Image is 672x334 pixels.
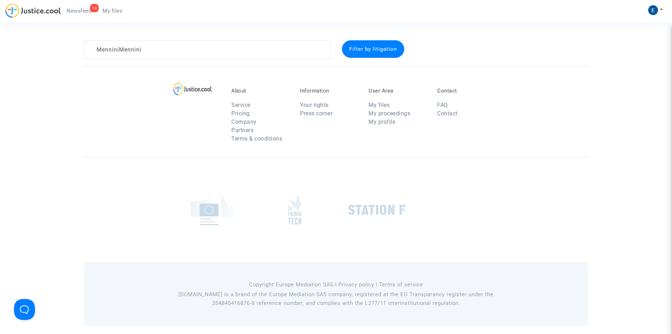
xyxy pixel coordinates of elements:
[300,110,332,117] a: Press corner
[369,118,395,125] a: My profile
[66,8,91,14] span: Newsfeed
[103,8,122,14] span: My files
[369,88,427,94] p: User Area
[348,205,406,215] img: stationf.png
[231,102,251,108] a: Service
[369,102,390,108] a: My files
[648,5,658,15] img: ACg8ocICGBWcExWuj3iT2MEg9j5dw-yx0VuEqZIV0SNsKSMu=s96-c
[5,4,61,18] img: jc-logo.svg
[177,280,496,289] p: Copyright Europe Mediation SAS l Privacy policy l Terms of service
[61,6,97,16] a: 14Newsfeed
[97,6,128,16] a: My files
[231,118,257,125] a: Company
[231,135,282,142] a: Terms & conditions
[437,88,495,94] p: Contact
[288,195,301,225] img: french_tech.png
[14,299,35,320] iframe: Help Scout Beacon - Open
[369,110,410,117] a: My proceedings
[437,110,458,117] a: Contact
[231,127,253,134] a: Partners
[349,46,397,52] span: Filter by litigation
[300,102,329,108] a: Your rights
[191,195,234,225] img: europe_commision.png
[437,102,448,108] a: FAQ
[300,88,358,94] p: Information
[231,110,250,117] a: Pricing
[173,83,212,95] img: logo-lg.svg
[177,290,496,308] p: [DOMAIN_NAME] is a brand of the Europe Mediation SAS company, registered at the EU Transparancy r...
[90,4,99,12] div: 14
[231,88,289,94] p: About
